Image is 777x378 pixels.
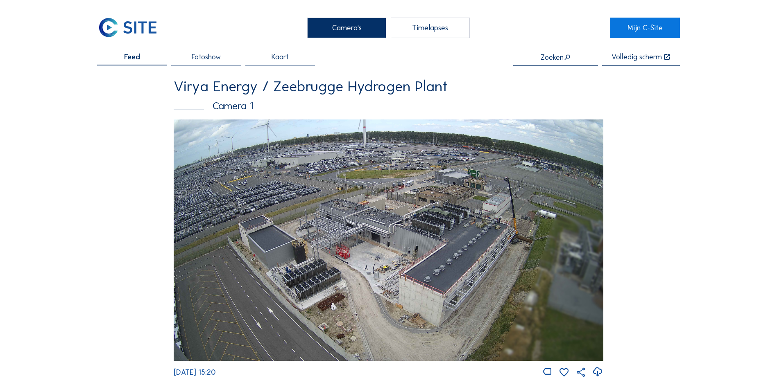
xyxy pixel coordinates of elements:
[610,18,680,38] a: Mijn C-Site
[307,18,386,38] div: Camera's
[174,101,603,111] div: Camera 1
[272,53,289,61] span: Kaart
[612,53,662,61] div: Volledig scherm
[97,18,167,38] a: C-SITE Logo
[174,79,603,94] div: Virya Energy / Zeebrugge Hydrogen Plant
[124,53,140,61] span: Feed
[192,53,221,61] span: Fotoshow
[97,18,158,38] img: C-SITE Logo
[174,368,216,377] span: [DATE] 15:20
[174,119,603,361] img: Image
[391,18,470,38] div: Timelapses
